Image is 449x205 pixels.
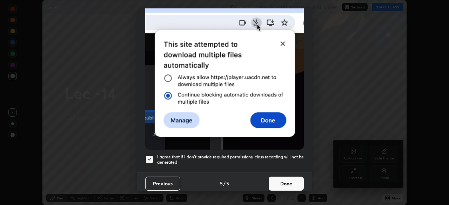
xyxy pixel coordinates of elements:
h4: 5 [220,180,223,187]
button: Previous [145,177,180,191]
button: Done [269,177,304,191]
h5: I agree that if I don't provide required permissions, class recording will not be generated [157,154,304,165]
h4: / [223,180,226,187]
h4: 5 [226,180,229,187]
